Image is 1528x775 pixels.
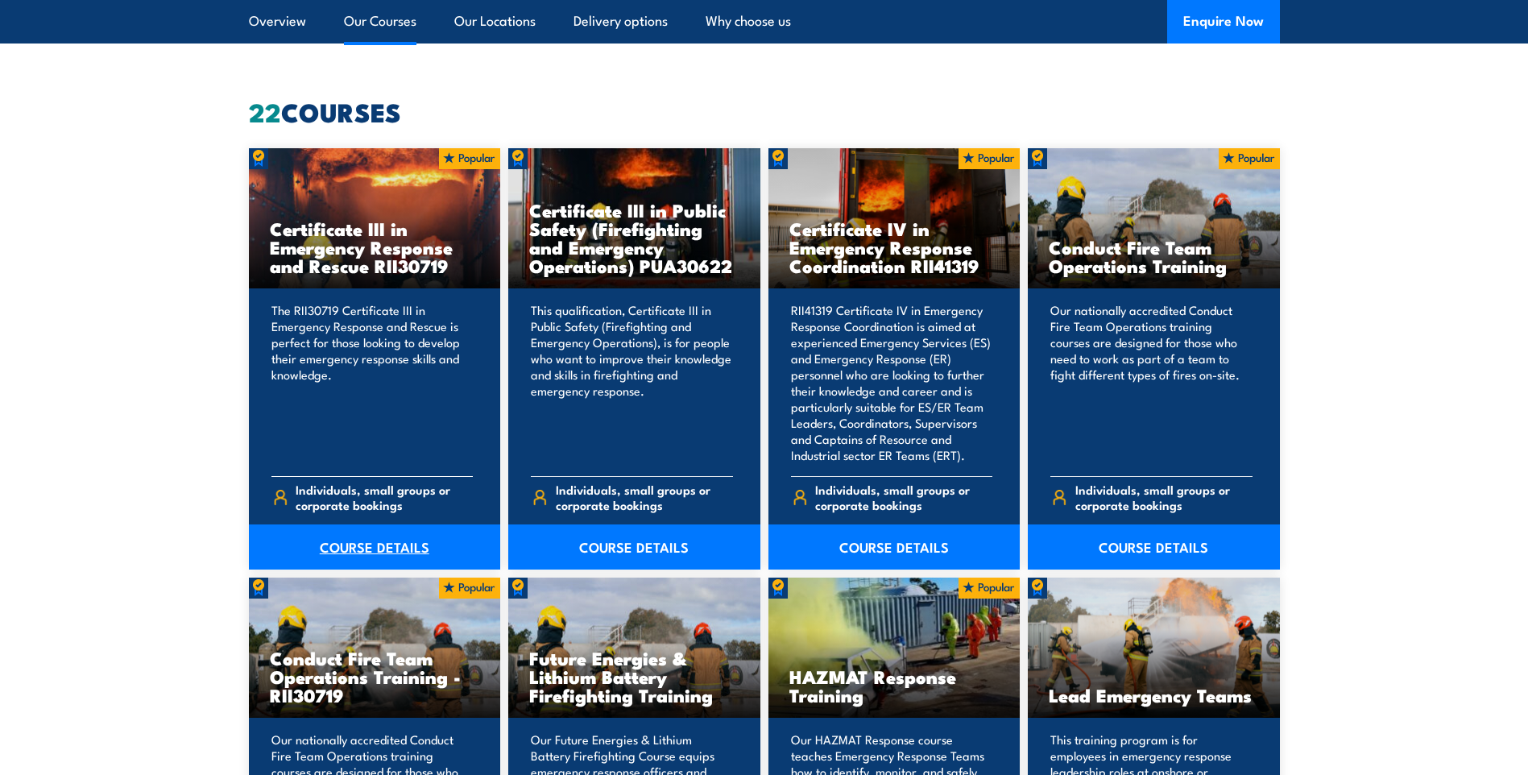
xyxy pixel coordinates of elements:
[531,302,733,463] p: This qualification, Certificate III in Public Safety (Firefighting and Emergency Operations), is ...
[508,524,760,570] a: COURSE DETAILS
[791,302,993,463] p: RII41319 Certificate IV in Emergency Response Coordination is aimed at experienced Emergency Serv...
[1050,302,1253,463] p: Our nationally accredited Conduct Fire Team Operations training courses are designed for those wh...
[815,482,992,512] span: Individuals, small groups or corporate bookings
[789,667,1000,704] h3: HAZMAT Response Training
[270,649,480,704] h3: Conduct Fire Team Operations Training - RII30719
[789,219,1000,275] h3: Certificate IV in Emergency Response Coordination RII41319
[1049,686,1259,704] h3: Lead Emergency Teams
[249,100,1280,122] h2: COURSES
[529,201,739,275] h3: Certificate III in Public Safety (Firefighting and Emergency Operations) PUA30622
[1049,238,1259,275] h3: Conduct Fire Team Operations Training
[768,524,1021,570] a: COURSE DETAILS
[249,91,281,131] strong: 22
[556,482,733,512] span: Individuals, small groups or corporate bookings
[1028,524,1280,570] a: COURSE DETAILS
[270,219,480,275] h3: Certificate III in Emergency Response and Rescue RII30719
[529,649,739,704] h3: Future Energies & Lithium Battery Firefighting Training
[271,302,474,463] p: The RII30719 Certificate III in Emergency Response and Rescue is perfect for those looking to dev...
[296,482,473,512] span: Individuals, small groups or corporate bookings
[1075,482,1253,512] span: Individuals, small groups or corporate bookings
[249,524,501,570] a: COURSE DETAILS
